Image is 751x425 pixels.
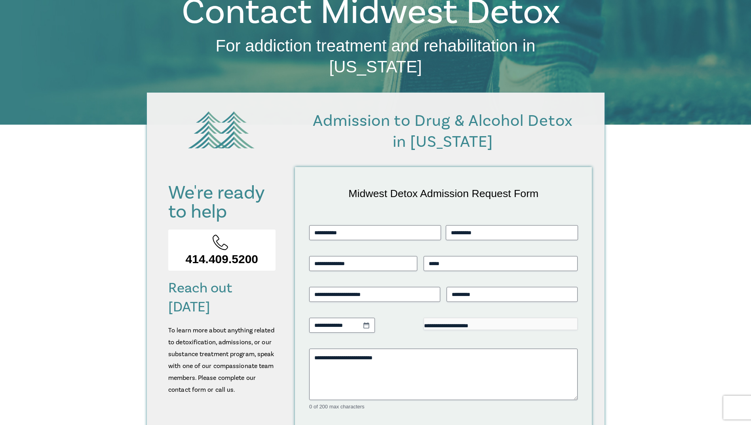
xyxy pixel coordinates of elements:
[168,279,232,316] span: Reach out [DATE]
[313,110,573,152] span: Admission to Drug & Alcohol Detox in [US_STATE]
[184,105,259,154] img: green tree logo-01 (1)
[168,324,275,396] h3: To learn more about anything related to detoxification, admissions, or our substance treatment pr...
[186,252,259,266] span: 414.409.5200
[216,36,536,76] span: For addiction treatment and rehabilitation in [US_STATE]
[168,181,264,224] span: We're ready to help
[348,188,538,199] span: Midwest Detox Admission Request Form
[309,403,578,411] div: 0 of 200 max characters
[168,230,275,270] a: 414.409.5200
